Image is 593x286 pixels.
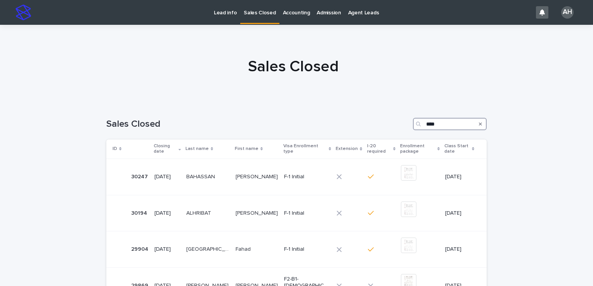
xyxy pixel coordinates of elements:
p: BAHASSAN [186,172,217,180]
input: Search [413,118,487,130]
img: stacker-logo-s-only.png [16,5,31,20]
h1: Sales Closed [106,119,410,130]
p: ALHRIBAT [186,208,213,217]
p: [PERSON_NAME] [236,208,279,217]
p: Last name [186,145,209,153]
tr: 3019430194 [DATE]ALHRIBATALHRIBAT [PERSON_NAME][PERSON_NAME] F-1 Initial[DATE] [106,195,487,231]
p: Visa Enrollment type [283,142,327,156]
p: F-1 Initial [284,246,327,253]
p: [DATE] [154,246,180,253]
p: Enrollment package [400,142,435,156]
p: F-1 Initial [284,210,327,217]
p: F-1 Initial [284,174,327,180]
p: ID [113,145,117,153]
p: 30194 [131,208,149,217]
p: Class Start date [444,142,470,156]
p: [DATE] [154,210,180,217]
p: [GEOGRAPHIC_DATA] [186,245,231,253]
p: 30247 [131,172,149,180]
p: [PERSON_NAME] [236,172,279,180]
h1: Sales Closed [103,57,484,76]
div: AH [561,6,574,19]
p: I-20 required [367,142,391,156]
p: [DATE] [154,174,180,180]
tr: 2990429904 [DATE][GEOGRAPHIC_DATA][GEOGRAPHIC_DATA] FahadFahad F-1 Initial[DATE] [106,231,487,268]
p: Closing date [154,142,177,156]
tr: 3024730247 [DATE]BAHASSANBAHASSAN [PERSON_NAME][PERSON_NAME] F-1 Initial[DATE] [106,159,487,195]
p: 29904 [131,245,150,253]
p: First name [235,145,258,153]
p: Extension [336,145,358,153]
p: [DATE] [445,174,474,180]
p: [DATE] [445,210,474,217]
p: [DATE] [445,246,474,253]
p: Fahad [236,245,252,253]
